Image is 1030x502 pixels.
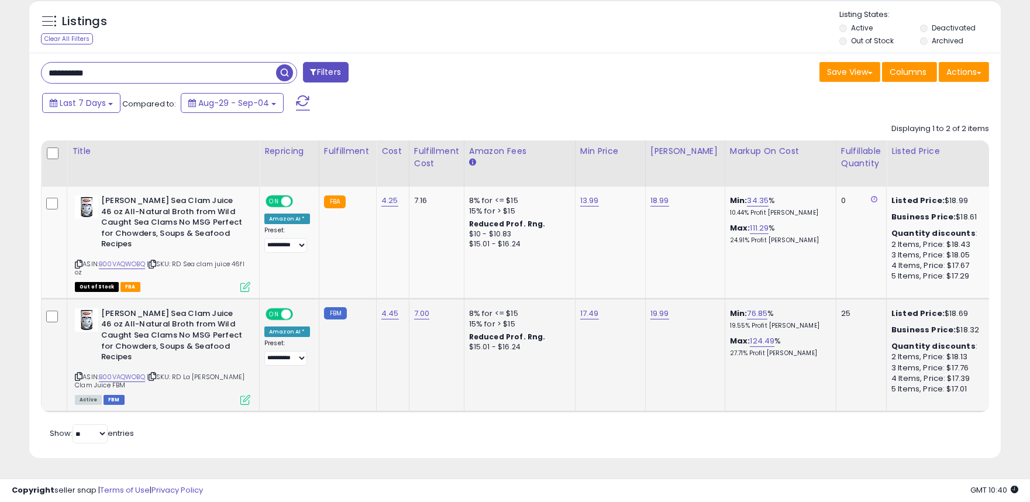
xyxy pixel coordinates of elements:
div: ASIN: [75,308,250,404]
b: Min: [730,195,747,206]
span: FBA [120,282,140,292]
span: OFF [291,197,310,207]
div: % [730,308,827,330]
div: Amazon Fees [469,145,570,157]
div: Amazon AI * [264,214,310,224]
b: Listed Price: [891,308,945,319]
div: Clear All Filters [41,33,93,44]
a: 4.25 [381,195,398,207]
a: 7.00 [414,308,430,319]
b: Quantity discounts [891,341,976,352]
span: | SKU: RD La [PERSON_NAME] Clam Juice FBM [75,372,244,390]
div: % [730,223,827,245]
span: ON [267,197,281,207]
div: Min Price [580,145,640,157]
a: Privacy Policy [151,484,203,496]
span: All listings that are currently out of stock and unavailable for purchase on Amazon [75,282,119,292]
b: Min: [730,308,747,319]
div: Cost [381,145,404,157]
a: 19.99 [650,308,669,319]
div: $18.99 [891,195,988,206]
div: : [891,341,988,352]
small: FBA [324,195,346,208]
span: FBM [104,395,125,405]
label: Deactivated [932,23,976,33]
a: Terms of Use [100,484,150,496]
a: 4.45 [381,308,399,319]
label: Out of Stock [851,36,894,46]
div: Fulfillable Quantity [841,145,881,170]
div: 15% for > $15 [469,319,566,329]
div: $15.01 - $16.24 [469,342,566,352]
a: 76.85 [747,308,767,319]
button: Actions [939,62,989,82]
span: ON [267,309,281,319]
div: $18.61 [891,212,988,222]
b: Max: [730,335,750,346]
div: 2 Items, Price: $18.13 [891,352,988,362]
button: Filters [303,62,349,82]
div: Displaying 1 to 2 of 2 items [891,123,989,135]
div: Markup on Cost [730,145,831,157]
div: 3 Items, Price: $17.76 [891,363,988,373]
b: Business Price: [891,211,956,222]
div: $15.01 - $16.24 [469,239,566,249]
span: OFF [291,309,310,319]
span: 2025-09-12 10:40 GMT [970,484,1018,496]
img: 41k5mMWB8nL._SL40_.jpg [75,308,98,332]
span: | SKU: RD Sea clam juice 46fl oz [75,259,244,277]
div: 3 Items, Price: $18.05 [891,250,988,260]
div: $18.32 [891,325,988,335]
b: Max: [730,222,750,233]
span: Show: entries [50,428,134,439]
div: Amazon AI * [264,326,310,337]
div: ASIN: [75,195,250,291]
a: 17.49 [580,308,599,319]
div: Listed Price [891,145,993,157]
div: 4 Items, Price: $17.39 [891,373,988,384]
span: Columns [890,66,926,78]
div: Fulfillment [324,145,371,157]
a: 13.99 [580,195,599,207]
div: : [891,228,988,239]
small: FBM [324,307,347,319]
label: Archived [932,36,963,46]
div: % [730,195,827,217]
div: % [730,336,827,357]
button: Last 7 Days [42,93,120,113]
a: B00VAQWOBQ [99,372,145,382]
p: 10.44% Profit [PERSON_NAME] [730,209,827,217]
span: Aug-29 - Sep-04 [198,97,269,109]
div: 5 Items, Price: $17.01 [891,384,988,394]
div: 8% for <= $15 [469,308,566,319]
div: 0 [841,195,877,206]
button: Columns [882,62,937,82]
h5: Listings [62,13,107,30]
div: Repricing [264,145,314,157]
div: [PERSON_NAME] [650,145,720,157]
b: Reduced Prof. Rng. [469,219,546,229]
div: 25 [841,308,877,319]
a: B00VAQWOBQ [99,259,145,269]
a: 111.29 [750,222,769,234]
div: seller snap | | [12,485,203,496]
div: Preset: [264,339,310,366]
b: Listed Price: [891,195,945,206]
p: Listing States: [839,9,1001,20]
span: Last 7 Days [60,97,106,109]
b: Business Price: [891,324,956,335]
img: 41k5mMWB8nL._SL40_.jpg [75,195,98,219]
p: 24.91% Profit [PERSON_NAME] [730,236,827,245]
a: 34.35 [747,195,769,207]
div: Preset: [264,226,310,253]
div: 8% for <= $15 [469,195,566,206]
p: 27.71% Profit [PERSON_NAME] [730,349,827,357]
th: The percentage added to the cost of goods (COGS) that forms the calculator for Min & Max prices. [725,140,836,187]
div: $10 - $10.83 [469,229,566,239]
small: Amazon Fees. [469,157,476,168]
p: 19.55% Profit [PERSON_NAME] [730,322,827,330]
div: 4 Items, Price: $17.67 [891,260,988,271]
button: Aug-29 - Sep-04 [181,93,284,113]
span: All listings currently available for purchase on Amazon [75,395,102,405]
div: 7.16 [414,195,455,206]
